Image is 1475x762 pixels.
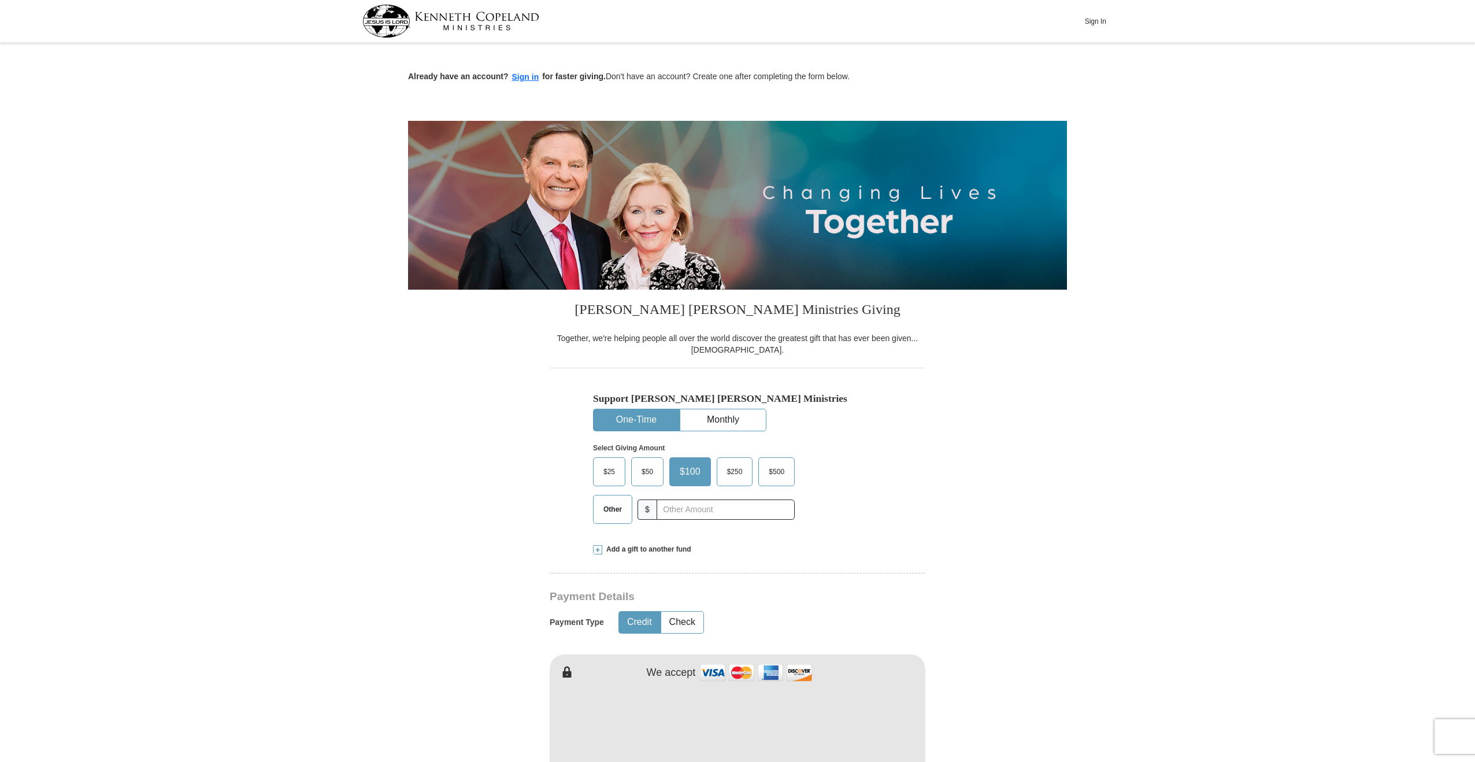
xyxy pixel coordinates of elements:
[763,463,790,480] span: $500
[550,590,844,604] h3: Payment Details
[594,409,679,431] button: One-Time
[550,617,604,627] h5: Payment Type
[657,500,795,520] input: Other Amount
[598,501,628,518] span: Other
[593,444,665,452] strong: Select Giving Amount
[362,5,539,38] img: kcm-header-logo.svg
[598,463,621,480] span: $25
[636,463,659,480] span: $50
[602,545,691,554] span: Add a gift to another fund
[550,332,925,356] div: Together, we're helping people all over the world discover the greatest gift that has ever been g...
[593,393,882,405] h5: Support [PERSON_NAME] [PERSON_NAME] Ministries
[408,71,1067,84] p: Don't have an account? Create one after completing the form below.
[674,463,706,480] span: $100
[550,290,925,332] h3: [PERSON_NAME] [PERSON_NAME] Ministries Giving
[1078,12,1113,30] button: Sign In
[638,500,657,520] span: $
[698,660,814,685] img: credit cards accepted
[647,667,696,679] h4: We accept
[509,71,543,84] button: Sign in
[721,463,748,480] span: $250
[619,612,660,633] button: Credit
[408,72,606,81] strong: Already have an account? for faster giving.
[680,409,766,431] button: Monthly
[661,612,703,633] button: Check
